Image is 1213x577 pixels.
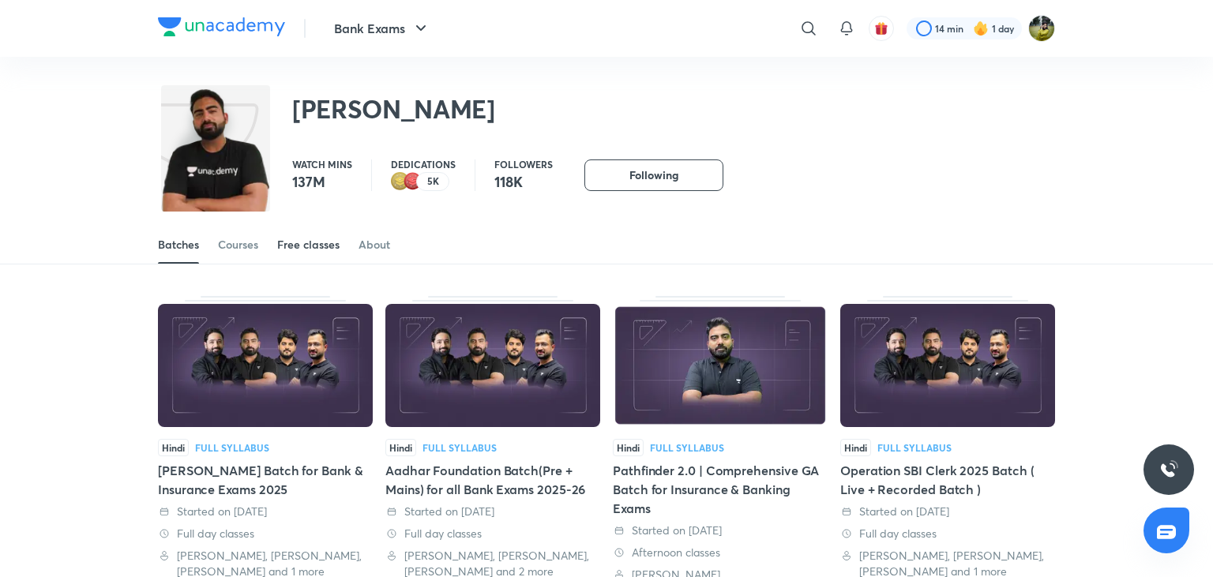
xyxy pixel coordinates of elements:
[158,304,373,427] img: Thumbnail
[613,545,828,560] div: Afternoon classes
[158,504,373,519] div: Started on 27 Aug 2025
[158,526,373,541] div: Full day classes
[158,237,199,253] div: Batches
[650,443,724,452] div: Full Syllabus
[584,159,723,191] button: Following
[158,439,189,456] span: Hindi
[422,443,497,452] div: Full Syllabus
[494,159,553,169] p: Followers
[292,159,352,169] p: Watch mins
[385,304,600,427] img: Thumbnail
[277,226,340,264] a: Free classes
[359,226,390,264] a: About
[161,88,270,219] img: class
[869,16,894,41] button: avatar
[391,172,410,191] img: educator badge2
[840,304,1055,427] img: Thumbnail
[292,93,495,125] h2: [PERSON_NAME]
[973,21,989,36] img: streak
[427,176,439,187] p: 5K
[292,172,352,191] p: 137M
[195,443,269,452] div: Full Syllabus
[613,523,828,538] div: Started on 28 Apr 2025
[385,526,600,541] div: Full day classes
[158,17,285,40] a: Company Logo
[359,237,390,253] div: About
[877,443,952,452] div: Full Syllabus
[385,504,600,519] div: Started on 11 Aug 2025
[613,461,828,518] div: Pathfinder 2.0 | Comprehensive GA Batch for Insurance & Banking Exams
[158,461,373,499] div: [PERSON_NAME] Batch for Bank & Insurance Exams 2025
[494,172,553,191] p: 118K
[218,226,258,264] a: Courses
[840,526,1055,541] div: Full day classes
[629,167,678,183] span: Following
[158,17,285,36] img: Company Logo
[840,504,1055,519] div: Started on 30 Jan 2025
[391,159,456,169] p: Dedications
[325,13,440,44] button: Bank Exams
[158,226,199,264] a: Batches
[1159,460,1178,479] img: ttu
[385,439,416,456] span: Hindi
[874,21,888,36] img: avatar
[840,439,871,456] span: Hindi
[840,461,1055,499] div: Operation SBI Clerk 2025 Batch ( Live + Recorded Batch )
[613,304,828,427] img: Thumbnail
[277,237,340,253] div: Free classes
[218,237,258,253] div: Courses
[404,172,422,191] img: educator badge1
[613,439,644,456] span: Hindi
[1028,15,1055,42] img: Jyoti singh
[385,461,600,499] div: Aadhar Foundation Batch(Pre + Mains) for all Bank Exams 2025-26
